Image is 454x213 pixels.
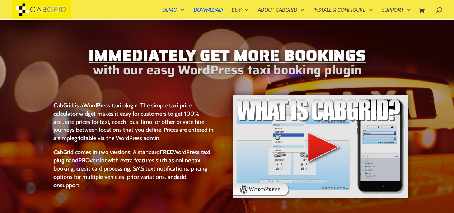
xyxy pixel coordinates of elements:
[382,7,411,19] a: Support
[78,157,90,164] strong: PRO
[74,134,84,142] strong: grid
[193,7,223,19] a: Download
[53,148,210,164] a: FREEWordPress taxi plugin
[53,173,189,189] a: add-on
[258,7,304,19] a: About CabGrid
[233,193,409,200] a: WordPress taxi booking plugin Intro Video
[53,148,214,189] p: CabGrid comes in two versions: A standard and with extra features such as online taxi booking, cr...
[78,157,108,164] a: PROversion
[160,148,173,156] strong: FREE
[46,68,409,76] h2: with our easy WordPress taxi booking plugin
[233,94,409,199] img: WordPress taxi booking plugin Intro Video
[46,47,409,68] h1: Immediately Get More Bookings
[12,5,71,13] a: CabGrid Taxi Plugin
[231,7,249,19] a: Buy
[313,7,373,19] a: Install & Configure
[53,101,214,148] p: CabGrid is a . The simple taxi price calculator widget makes it easy for customers to get 100% ac...
[162,7,184,19] a: Demo
[83,102,138,109] strong: WordPress taxi plugin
